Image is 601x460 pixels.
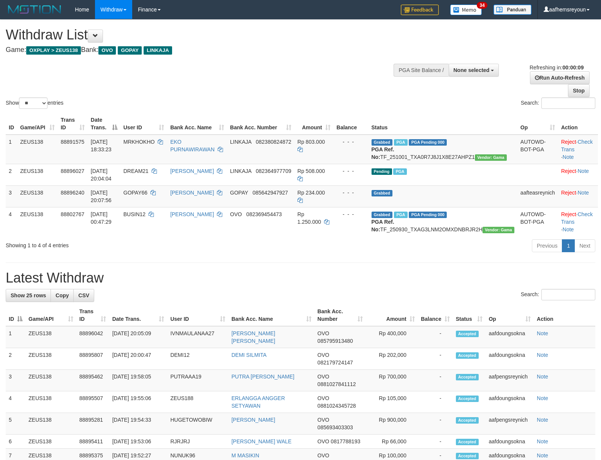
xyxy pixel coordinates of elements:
span: Accepted [456,374,479,380]
td: aafdoungsokna [486,391,534,413]
span: Copy 085693403303 to clipboard [318,424,353,430]
th: Bank Acc. Number: activate to sort column ascending [315,305,366,326]
td: [DATE] 20:00:47 [109,348,167,370]
td: 88896042 [76,326,109,348]
th: Bank Acc. Name: activate to sort column ascending [167,113,227,135]
a: PUTRA [PERSON_NAME] [231,374,294,380]
td: TF_251001_TXA0R7J8J1X8E27AHPZ1 [369,135,517,164]
h4: Game: Bank: [6,46,393,54]
td: aafpengsreynich [486,413,534,435]
span: Marked by aafsreyleap [394,212,407,218]
span: LINKAJA [230,168,251,174]
td: TF_250930_TXAG3LNM2OMXDNBRJR2H [369,207,517,236]
td: 4 [6,391,25,413]
td: 3 [6,370,25,391]
input: Search: [541,289,595,300]
a: [PERSON_NAME] [170,190,214,196]
span: [DATE] 18:33:23 [91,139,112,152]
label: Search: [521,289,595,300]
a: Note [577,168,589,174]
td: 6 [6,435,25,449]
td: HUGETOWOBIW [167,413,228,435]
td: ZEUS138 [25,435,76,449]
span: Vendor URL: https://trx31.1velocity.biz [482,227,514,233]
span: OVO [318,452,329,458]
td: - [418,391,453,413]
td: ZEUS138 [25,391,76,413]
a: Reject [561,190,576,196]
td: [DATE] 20:05:09 [109,326,167,348]
a: [PERSON_NAME] [170,211,214,217]
span: Marked by aafpengsreynich [394,139,407,146]
td: ZEUS138 [17,164,58,185]
td: aafdoungsokna [486,326,534,348]
a: [PERSON_NAME] [231,417,275,423]
span: [DATE] 20:04:04 [91,168,112,182]
span: Refreshing in: [530,64,584,71]
div: - - - [337,167,365,175]
td: IVNMAULANAA27 [167,326,228,348]
td: AUTOWD-BOT-PGA [517,207,558,236]
b: PGA Ref. No: [372,219,394,232]
td: ZEUS138 [25,348,76,370]
td: 5 [6,413,25,435]
span: Rp 1.250.000 [297,211,321,225]
th: Bank Acc. Name: activate to sort column ascending [228,305,314,326]
td: RJRJRJ [167,435,228,449]
a: Note [537,330,548,336]
th: Action [534,305,595,326]
span: OVO [318,395,329,401]
td: · [558,164,598,185]
a: Note [577,190,589,196]
span: OXPLAY > ZEUS138 [26,46,81,55]
span: Grabbed [372,190,393,196]
span: OVO [318,352,329,358]
a: EKO PURNAWIRAWAN [170,139,215,152]
td: 88895411 [76,435,109,449]
th: Bank Acc. Number: activate to sort column ascending [227,113,294,135]
input: Search: [541,97,595,109]
td: · [558,185,598,207]
td: ZEUS138 [25,370,76,391]
td: [DATE] 19:58:05 [109,370,167,391]
span: OVO [318,438,329,444]
a: Note [537,417,548,423]
span: Rp 508.000 [297,168,325,174]
div: - - - [337,138,365,146]
span: OVO [230,211,242,217]
label: Show entries [6,97,63,109]
th: User ID: activate to sort column ascending [167,305,228,326]
a: [PERSON_NAME] WALE [231,438,291,444]
span: GOPAY [118,46,142,55]
a: Reject [561,211,576,217]
td: Rp 400,000 [366,326,418,348]
th: Status [369,113,517,135]
span: GOPAY66 [123,190,147,196]
strong: 00:00:09 [562,64,584,71]
th: Date Trans.: activate to sort column descending [88,113,120,135]
span: 88891575 [61,139,84,145]
td: Rp 900,000 [366,413,418,435]
th: ID [6,113,17,135]
span: Accepted [456,439,479,445]
td: aafdoungsokna [486,435,534,449]
span: Accepted [456,417,479,424]
td: 88895462 [76,370,109,391]
a: Check Trans [561,139,593,152]
td: · · [558,207,598,236]
a: Note [537,452,548,458]
td: 2 [6,164,17,185]
img: panduan.png [493,5,531,15]
a: Note [537,395,548,401]
td: Rp 202,000 [366,348,418,370]
span: Copy 085795913480 to clipboard [318,338,353,344]
td: - [418,435,453,449]
td: ZEUS138 [17,207,58,236]
th: Balance: activate to sort column ascending [418,305,453,326]
a: CSV [73,289,94,302]
a: Reject [561,168,576,174]
td: AUTOWD-BOT-PGA [517,135,558,164]
th: User ID: activate to sort column ascending [120,113,167,135]
a: Note [563,154,574,160]
span: Copy 0881024345728 to clipboard [318,403,356,409]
